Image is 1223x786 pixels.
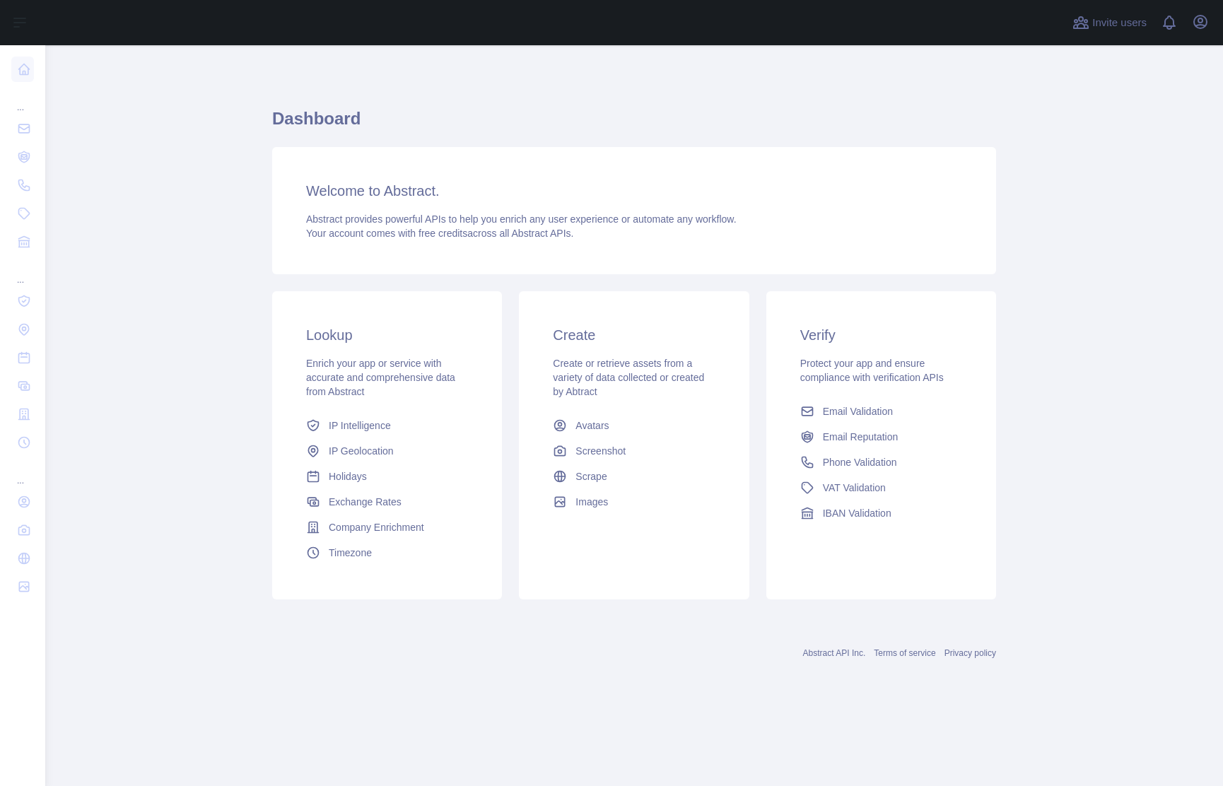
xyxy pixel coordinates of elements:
[306,181,962,201] h3: Welcome to Abstract.
[300,515,474,540] a: Company Enrichment
[803,648,866,658] a: Abstract API Inc.
[300,413,474,438] a: IP Intelligence
[800,325,962,345] h3: Verify
[553,358,704,397] span: Create or retrieve assets from a variety of data collected or created by Abtract
[11,85,34,113] div: ...
[11,257,34,286] div: ...
[1092,15,1147,31] span: Invite users
[795,475,968,500] a: VAT Validation
[306,325,468,345] h3: Lookup
[329,444,394,458] span: IP Geolocation
[300,489,474,515] a: Exchange Rates
[874,648,935,658] a: Terms of service
[823,430,899,444] span: Email Reputation
[306,228,573,239] span: Your account comes with across all Abstract APIs.
[547,413,720,438] a: Avatars
[823,481,886,495] span: VAT Validation
[300,438,474,464] a: IP Geolocation
[547,438,720,464] a: Screenshot
[795,450,968,475] a: Phone Validation
[329,520,424,534] span: Company Enrichment
[823,404,893,418] span: Email Validation
[306,213,737,225] span: Abstract provides powerful APIs to help you enrich any user experience or automate any workflow.
[575,418,609,433] span: Avatars
[795,424,968,450] a: Email Reputation
[547,489,720,515] a: Images
[329,546,372,560] span: Timezone
[795,500,968,526] a: IBAN Validation
[329,469,367,483] span: Holidays
[272,107,996,141] h1: Dashboard
[823,506,891,520] span: IBAN Validation
[800,358,944,383] span: Protect your app and ensure compliance with verification APIs
[823,455,897,469] span: Phone Validation
[553,325,715,345] h3: Create
[329,418,391,433] span: IP Intelligence
[575,495,608,509] span: Images
[795,399,968,424] a: Email Validation
[944,648,996,658] a: Privacy policy
[11,458,34,486] div: ...
[419,228,467,239] span: free credits
[306,358,455,397] span: Enrich your app or service with accurate and comprehensive data from Abstract
[575,469,607,483] span: Scrape
[329,495,402,509] span: Exchange Rates
[575,444,626,458] span: Screenshot
[547,464,720,489] a: Scrape
[300,540,474,565] a: Timezone
[300,464,474,489] a: Holidays
[1070,11,1149,34] button: Invite users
